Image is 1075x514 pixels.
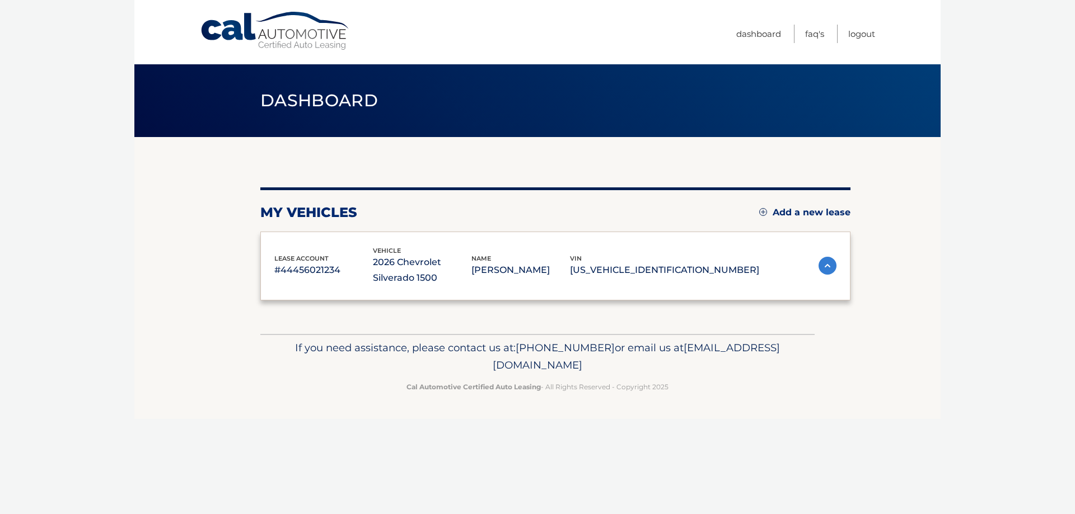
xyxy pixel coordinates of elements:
[373,247,401,254] span: vehicle
[268,339,807,375] p: If you need assistance, please contact us at: or email us at
[736,25,781,43] a: Dashboard
[805,25,824,43] a: FAQ's
[200,11,351,51] a: Cal Automotive
[260,90,378,111] span: Dashboard
[260,204,357,221] h2: my vehicles
[819,257,836,275] img: accordion-active.svg
[570,254,582,262] span: vin
[268,381,807,393] p: - All Rights Reserved - Copyright 2025
[570,262,759,278] p: [US_VEHICLE_IDENTIFICATION_NUMBER]
[759,207,850,218] a: Add a new lease
[373,254,471,286] p: 2026 Chevrolet Silverado 1500
[274,254,329,262] span: lease account
[406,383,541,391] strong: Cal Automotive Certified Auto Leasing
[471,254,491,262] span: name
[848,25,875,43] a: Logout
[274,262,373,278] p: #44456021234
[516,341,615,354] span: [PHONE_NUMBER]
[759,208,767,216] img: add.svg
[471,262,570,278] p: [PERSON_NAME]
